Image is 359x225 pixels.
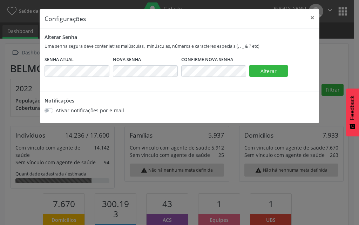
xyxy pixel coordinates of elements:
[45,43,314,49] p: Uma senha segura deve conter letras maiúsculas, minúsculas, números e caracteres especiais (, . _...
[249,65,288,77] button: Alterar
[45,14,86,23] h5: Configurações
[45,57,109,65] legend: Senha Atual
[181,57,246,65] legend: Confirme Nova Senha
[346,88,359,136] button: Feedback - Mostrar pesquisa
[349,95,355,120] span: Feedback
[113,57,178,65] legend: Nova Senha
[260,68,277,74] span: Alterar
[45,97,74,104] label: Notificações
[56,107,124,114] label: Ativar notificações por e-mail
[305,9,319,26] button: Close
[45,33,77,41] label: Alterar Senha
